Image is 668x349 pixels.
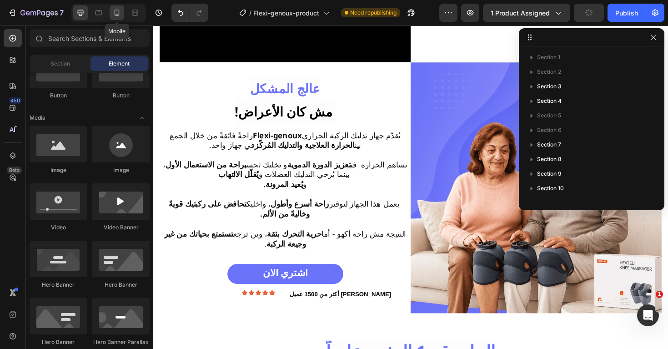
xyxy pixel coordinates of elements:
[30,338,87,346] div: Hero Banner
[10,139,270,167] span: ‫تساهم الحرارة في و تخليك تحس ، بينما يُرخي التدليك العضلات و
[9,97,22,104] div: 450
[537,67,561,76] span: Section 2
[30,166,87,174] div: Image
[537,111,561,120] span: Section 5
[253,8,319,18] span: Flexi-genoux-product
[16,181,166,208] strong: تحافض على ركبتيك قويةً وخاليةً من الألم.‬
[537,184,564,193] span: Section 10
[145,281,252,288] strong: أكثر من 1500 عميل [PERSON_NAME]
[92,338,150,346] div: Hero Banner Parallax
[38,212,60,230] strong: بحياتك
[161,118,186,136] strong: العلاجية
[537,96,562,106] span: Section 4
[117,160,159,177] strong: يُعيد المرونة.‬
[125,181,186,198] strong: راحة أسرع وأطول
[16,181,263,208] span: ‫ يعمل هذا الجهاز لتوفير ، واخليك
[92,166,150,174] div: Image
[79,253,201,274] button: <p><span style="font-size:23px;"><strong>‫اشتري الأن‬</strong></span></p>
[608,4,646,22] button: Publish
[537,53,560,62] span: Section 1
[30,281,87,289] div: Hero Banner
[249,8,251,18] span: /
[109,60,130,68] span: Element
[142,139,210,156] strong: تعزيز الدورة الدموية
[135,111,150,125] span: Toggle open
[30,91,87,100] div: Button
[108,118,130,136] strong: المُركّز
[273,39,539,305] img: gempages_581053605058970120-73ab86f9-77df-4f79-bb5c-039678b53c77.jpg
[350,9,397,17] span: Need republishing
[30,223,87,232] div: Video
[30,29,150,47] input: Search Sections & Elements
[92,281,150,289] div: Hero Banner
[615,8,638,18] div: Publish
[537,82,562,91] span: Section 3
[62,212,85,230] strong: تستمتع
[30,114,45,122] span: Media
[60,7,64,18] p: 7
[637,304,659,326] iframe: Intercom live chat
[4,4,68,22] button: 7
[50,60,70,68] span: Section
[483,4,570,22] button: 1 product assigned
[537,140,561,149] span: Section 7
[92,91,150,100] div: Button
[117,160,163,177] span: ‫و
[171,4,208,22] div: Undo/Redo
[92,223,150,232] div: Video Banner
[189,118,214,136] strong: الحرارة
[491,8,550,18] span: 1 product assigned
[121,212,179,230] strong: حرية التحرك بثقة
[537,169,562,178] span: Section 9
[69,149,211,167] strong: يُقلّل الالتهاب ‬
[153,25,668,349] iframe: Design area
[12,212,162,240] strong: من غير وجيعة الركبة
[656,291,663,298] span: 1
[7,167,22,174] div: Beta
[537,126,562,135] span: Section 6
[116,251,164,273] strong: ‫اشتري الأن‬
[13,139,99,156] strong: براحة من الاستعمال الأول
[132,118,159,136] strong: والتدليك
[12,212,268,240] span: ‫النتيجة مش راحة أكهو - أما ، وين ترجع .‬
[537,155,562,164] span: Section 8
[537,198,563,207] span: Section 11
